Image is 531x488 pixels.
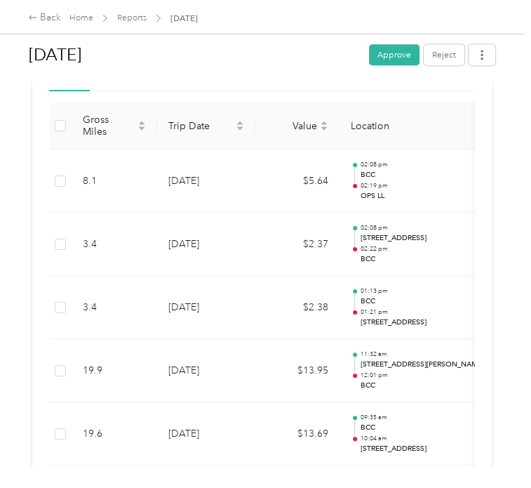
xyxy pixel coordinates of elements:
p: 11:32 am [361,350,504,359]
p: BCC [361,296,504,306]
h1: Aug 2025 [29,38,361,72]
span: Trip Date [168,120,233,132]
p: [STREET_ADDRESS] [361,232,504,243]
p: [STREET_ADDRESS] [361,317,504,327]
td: $13.95 [255,339,340,402]
p: 10:04 am [361,435,504,443]
a: Reports [117,13,147,23]
iframe: Everlance-gr Chat Button Frame [452,409,531,488]
td: $5.64 [255,150,340,213]
div: Back [28,11,61,25]
p: 01:13 pm [361,287,504,296]
td: [DATE] [157,402,255,466]
td: [DATE] [157,339,255,402]
p: 02:08 pm [361,161,504,169]
td: [DATE] [157,276,255,339]
p: [STREET_ADDRESS] [361,443,504,454]
p: 12:01 pm [361,371,504,380]
td: [DATE] [157,150,255,213]
td: $13.69 [255,402,340,466]
th: Gross Miles [72,103,157,150]
span: [DATE] [170,12,198,25]
th: Value [255,103,340,150]
td: [DATE] [157,213,255,276]
span: caret-up [236,119,244,127]
td: 3.4 [72,213,157,276]
span: Value [267,120,317,132]
p: [STREET_ADDRESS][PERSON_NAME] [361,359,504,369]
button: Reject [424,44,464,65]
p: BCC [361,380,504,390]
p: 02:08 pm [361,224,504,232]
p: BCC [361,169,504,180]
td: 8.1 [72,150,157,213]
span: caret-down [320,124,328,133]
span: caret-up [137,119,146,127]
a: Home [69,13,93,23]
th: Location [340,103,515,150]
td: 3.4 [72,276,157,339]
td: 19.9 [72,339,157,402]
td: 19.6 [72,402,157,466]
span: caret-up [320,119,328,127]
th: Trip Date [157,103,255,150]
p: 02:19 pm [361,182,504,190]
span: caret-down [236,124,244,133]
p: 01:21 pm [361,308,504,317]
span: Gross Miles [83,114,135,138]
td: $2.37 [255,213,340,276]
p: 09:35 am [361,414,504,422]
p: 02:22 pm [361,245,504,253]
span: caret-down [137,124,146,133]
p: BCC [361,253,504,264]
p: OPS LL [361,190,504,201]
td: $2.38 [255,276,340,339]
p: BCC [361,422,504,433]
button: Approve [369,44,419,65]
